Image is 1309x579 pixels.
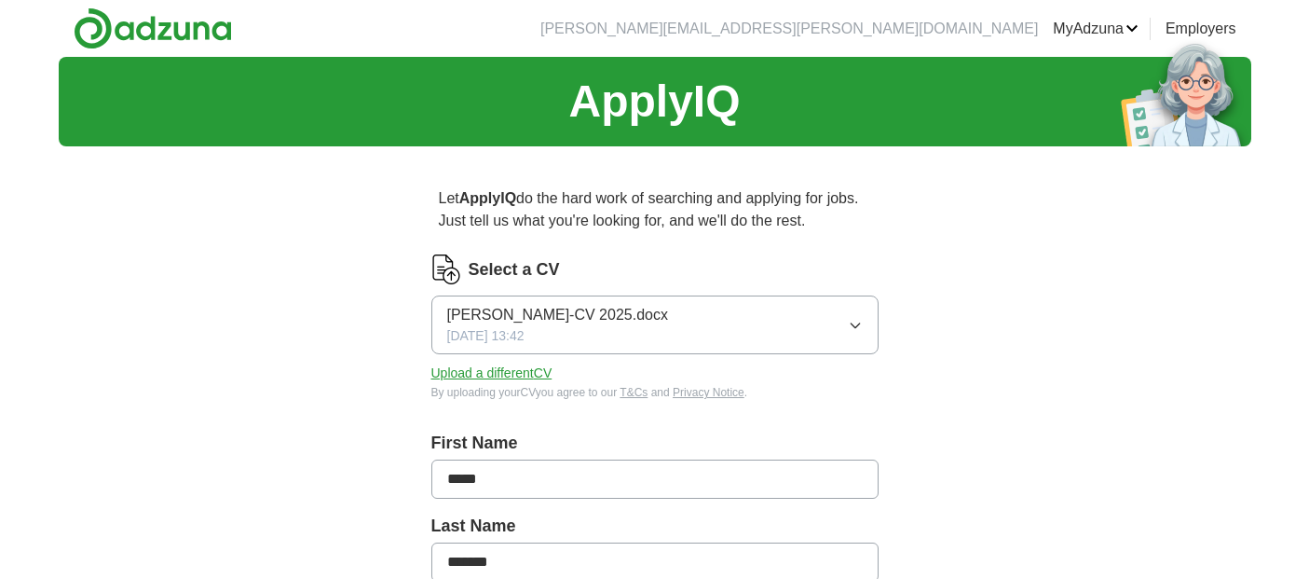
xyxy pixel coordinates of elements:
span: [PERSON_NAME]-CV 2025.docx [447,304,668,326]
span: [DATE] 13:42 [447,326,525,346]
label: Last Name [431,514,879,539]
h1: ApplyIQ [568,68,740,135]
div: By uploading your CV you agree to our and . [431,384,879,401]
button: [PERSON_NAME]-CV 2025.docx[DATE] 13:42 [431,296,879,354]
p: Let do the hard work of searching and applying for jobs. Just tell us what you're looking for, an... [431,180,879,240]
a: T&Cs [620,386,648,399]
a: Privacy Notice [673,386,744,399]
a: MyAdzuna [1053,18,1139,40]
a: Employers [1166,18,1236,40]
strong: ApplyIQ [459,190,516,206]
label: First Name [431,431,879,456]
label: Select a CV [469,257,560,283]
li: [PERSON_NAME][EMAIL_ADDRESS][PERSON_NAME][DOMAIN_NAME] [540,18,1038,40]
button: Upload a differentCV [431,364,552,383]
img: Adzuna logo [74,7,232,49]
img: CV Icon [431,255,461,284]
